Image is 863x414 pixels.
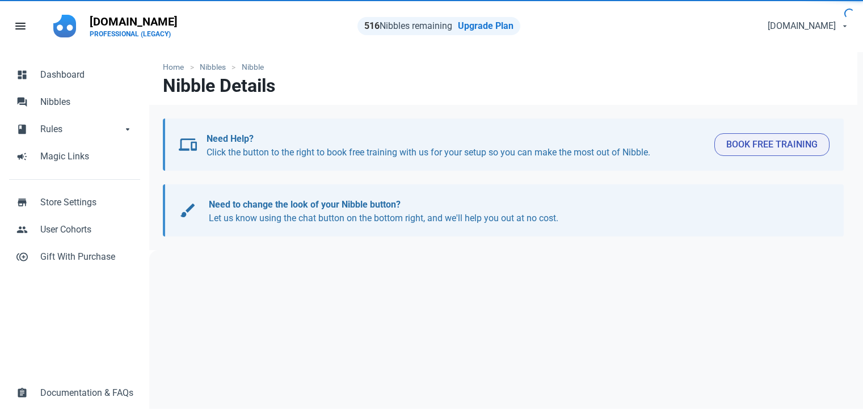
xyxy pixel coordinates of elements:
[726,138,818,151] span: Book Free Training
[207,132,705,159] p: Click the button to the right to book free training with us for your setup so you can make the mo...
[122,122,133,134] span: arrow_drop_down
[163,61,190,73] a: Home
[9,143,140,170] a: campaignMagic Links
[758,15,856,37] button: [DOMAIN_NAME]
[16,150,28,161] span: campaign
[179,201,197,219] span: brush
[768,19,836,33] span: [DOMAIN_NAME]
[40,250,133,264] span: Gift With Purchase
[9,216,140,243] a: peopleUser Cohorts
[40,122,122,136] span: Rules
[90,29,178,39] p: PROFESSIONAL (LEGACY)
[40,150,133,163] span: Magic Links
[149,52,857,75] nav: breadcrumbs
[40,95,133,109] span: Nibbles
[90,14,178,29] p: [DOMAIN_NAME]
[16,386,28,398] span: assignment
[209,199,401,210] b: Need to change the look of your Nibble button?
[458,20,513,31] a: Upgrade Plan
[207,133,254,144] b: Need Help?
[163,75,275,96] h1: Nibble Details
[364,20,380,31] strong: 516
[16,250,28,261] span: control_point_duplicate
[16,196,28,207] span: store
[194,61,232,73] a: Nibbles
[16,95,28,107] span: forum
[14,19,27,33] span: menu
[714,133,830,156] button: Book Free Training
[9,243,140,271] a: control_point_duplicateGift With Purchase
[364,20,452,31] span: Nibbles remaining
[9,116,140,143] a: bookRulesarrow_drop_down
[209,198,819,225] p: Let us know using the chat button on the bottom right, and we'll help you out at no cost.
[16,122,28,134] span: book
[16,223,28,234] span: people
[40,196,133,209] span: Store Settings
[9,61,140,88] a: dashboardDashboard
[40,68,133,82] span: Dashboard
[40,223,133,236] span: User Cohorts
[9,379,140,407] a: assignmentDocumentation & FAQs
[179,136,197,154] span: devices
[9,189,140,216] a: storeStore Settings
[83,9,184,43] a: [DOMAIN_NAME]PROFESSIONAL (LEGACY)
[16,68,28,79] span: dashboard
[40,386,133,400] span: Documentation & FAQs
[9,88,140,116] a: forumNibbles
